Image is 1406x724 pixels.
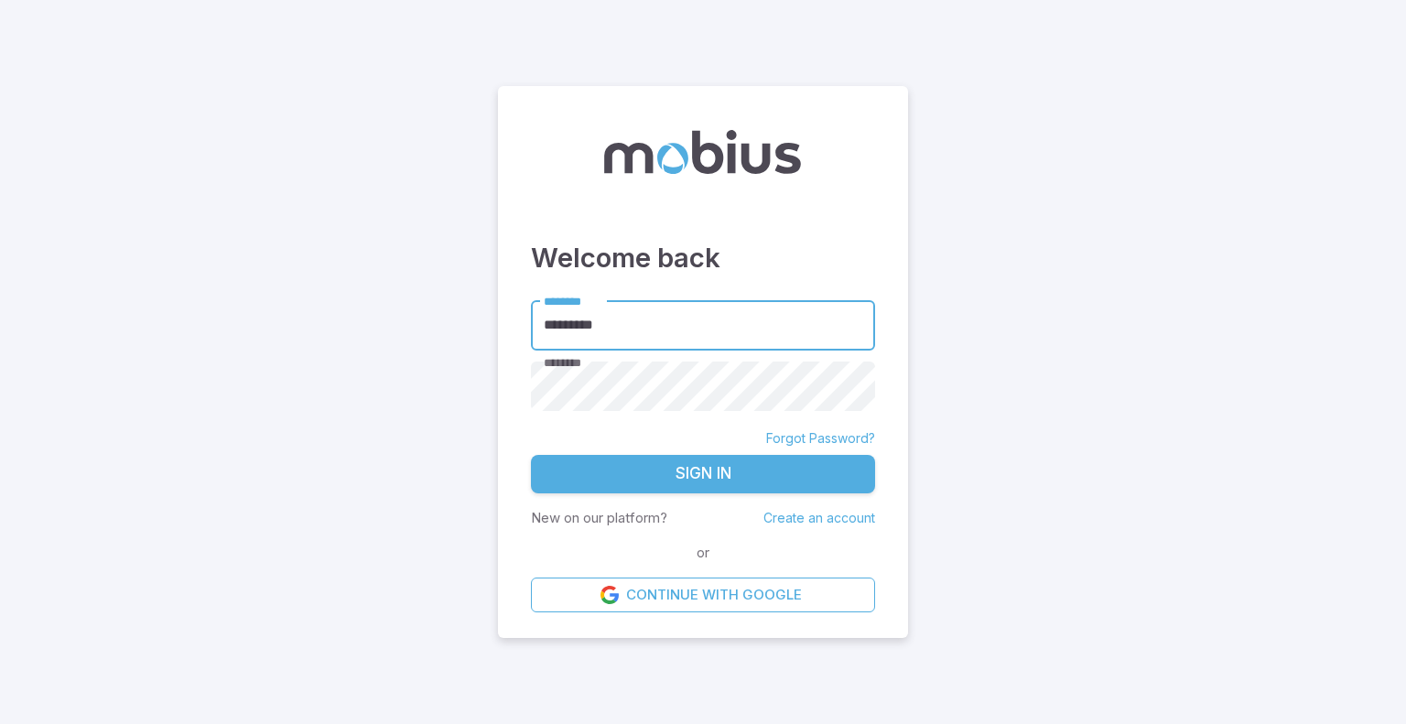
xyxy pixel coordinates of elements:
[531,238,875,278] h3: Welcome back
[763,510,875,525] a: Create an account
[531,508,667,528] p: New on our platform?
[531,578,875,612] a: Continue with Google
[692,543,714,563] span: or
[531,455,875,493] button: Sign In
[766,429,875,448] a: Forgot Password?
